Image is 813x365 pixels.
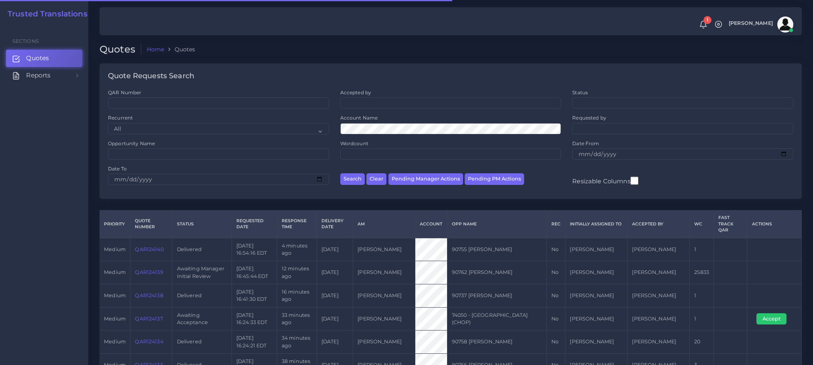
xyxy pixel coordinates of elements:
td: 16 minutes ago [277,284,317,307]
td: Delivered [172,284,232,307]
td: [PERSON_NAME] [353,238,415,261]
td: 90758 [PERSON_NAME] [447,331,547,354]
button: Clear [366,173,386,185]
td: [PERSON_NAME] [565,331,628,354]
label: QAR Number [108,89,141,96]
th: Priority [100,211,130,238]
a: Reports [6,67,82,84]
label: Date From [572,140,599,147]
td: 1 [690,238,714,261]
span: medium [104,269,126,275]
td: No [547,261,565,284]
span: Reports [26,71,51,80]
td: [PERSON_NAME] [353,261,415,284]
th: Fast Track QAR [714,211,747,238]
td: 33 minutes ago [277,307,317,331]
a: QAR124137 [135,316,163,322]
td: No [547,284,565,307]
label: Status [572,89,588,96]
td: No [547,307,565,331]
td: [DATE] 16:54:16 EDT [232,238,277,261]
th: Status [172,211,232,238]
td: [PERSON_NAME] [628,261,690,284]
img: avatar [777,16,793,32]
label: Requested by [572,114,606,121]
td: [DATE] 16:24:21 EDT [232,331,277,354]
td: 74050 - [GEOGRAPHIC_DATA] (CHOP) [447,307,547,331]
th: Opp Name [447,211,547,238]
td: [DATE] [317,307,353,331]
th: Initially Assigned to [565,211,628,238]
a: QAR124134 [135,339,163,345]
li: Quotes [164,45,195,53]
a: QAR124139 [135,269,163,275]
td: [PERSON_NAME] [565,238,628,261]
a: QAR124138 [135,292,163,298]
h2: Quotes [100,44,141,55]
td: 25833 [690,261,714,284]
a: Trusted Translations [2,10,87,19]
a: Home [147,45,165,53]
td: [PERSON_NAME] [353,307,415,331]
th: Requested Date [232,211,277,238]
a: QAR124140 [135,246,163,252]
th: Actions [747,211,802,238]
a: 1 [696,20,710,29]
label: Date To [108,165,127,172]
a: Quotes [6,50,82,67]
td: [PERSON_NAME] [565,261,628,284]
label: Account Name [340,114,378,121]
td: [PERSON_NAME] [628,307,690,331]
td: [PERSON_NAME] [628,238,690,261]
button: Accept [756,313,787,324]
td: [PERSON_NAME] [628,331,690,354]
button: Pending PM Actions [465,173,524,185]
td: [PERSON_NAME] [628,284,690,307]
span: medium [104,339,126,345]
th: Quote Number [130,211,172,238]
button: Pending Manager Actions [388,173,463,185]
a: Accept [756,315,792,321]
span: Sections [12,38,39,44]
td: [DATE] [317,284,353,307]
td: No [547,238,565,261]
td: 1 [690,307,714,331]
th: Response Time [277,211,317,238]
span: [PERSON_NAME] [729,21,773,26]
td: 90762 [PERSON_NAME] [447,261,547,284]
td: [DATE] 16:41:30 EDT [232,284,277,307]
td: 4 minutes ago [277,238,317,261]
td: [PERSON_NAME] [353,284,415,307]
th: Accepted by [628,211,690,238]
td: No [547,331,565,354]
td: [DATE] [317,331,353,354]
label: Resizable Columns [572,176,638,186]
td: 90755 [PERSON_NAME] [447,238,547,261]
td: 12 minutes ago [277,261,317,284]
td: [PERSON_NAME] [565,284,628,307]
span: 1 [703,16,711,24]
th: Account [415,211,447,238]
input: Resizable Columns [630,176,638,186]
span: medium [104,292,126,298]
td: [PERSON_NAME] [353,331,415,354]
td: Delivered [172,238,232,261]
td: [DATE] 16:45:44 EDT [232,261,277,284]
th: AM [353,211,415,238]
label: Accepted by [340,89,372,96]
span: Quotes [26,54,49,63]
td: [DATE] 16:24:33 EDT [232,307,277,331]
td: Delivered [172,331,232,354]
span: medium [104,316,126,322]
th: REC [547,211,565,238]
td: [PERSON_NAME] [565,307,628,331]
td: [DATE] [317,261,353,284]
label: Recurrent [108,114,133,121]
td: [DATE] [317,238,353,261]
label: Wordcount [340,140,368,147]
span: medium [104,246,126,252]
td: 20 [690,331,714,354]
td: Awaiting Manager Initial Review [172,261,232,284]
h4: Quote Requests Search [108,72,194,81]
